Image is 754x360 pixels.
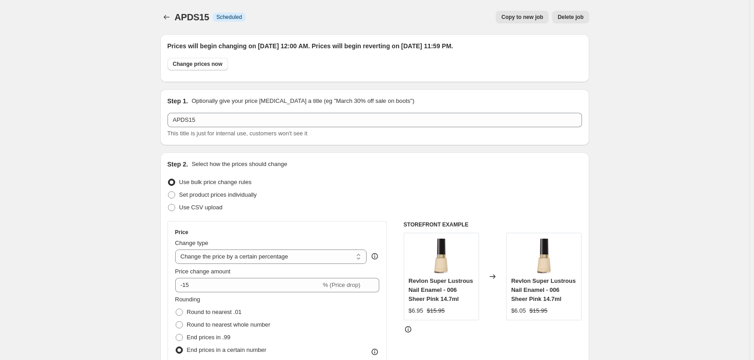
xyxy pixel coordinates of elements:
span: APDS15 [175,12,209,22]
strike: $15.95 [530,306,548,315]
div: $6.95 [409,306,424,315]
div: help [370,252,379,261]
span: This title is just for internal use, customers won't see it [168,130,307,137]
span: Round to nearest .01 [187,309,242,315]
span: Round to nearest whole number [187,321,270,328]
p: Optionally give your price [MEDICAL_DATA] a title (eg "March 30% off sale on boots") [191,97,414,106]
h2: Step 2. [168,160,188,169]
span: Scheduled [216,14,242,21]
h2: Step 1. [168,97,188,106]
img: RevlonSuperLustrousNailEnamel-006SheerPink14.7ml_339668cf-b83c-4224-a7b3-cb5f4ec0ebe9_80x.png [423,238,459,274]
span: Use CSV upload [179,204,223,211]
span: Delete job [558,14,583,21]
h3: Price [175,229,188,236]
h2: Prices will begin changing on [DATE] 12:00 AM. Prices will begin reverting on [DATE] 11:59 PM. [168,42,582,51]
img: RevlonSuperLustrousNailEnamel-006SheerPink14.7ml_339668cf-b83c-4224-a7b3-cb5f4ec0ebe9_80x.png [526,238,562,274]
span: Revlon Super Lustrous Nail Enamel - 006 Sheer Pink 14.7ml [511,277,576,302]
button: Copy to new job [496,11,549,23]
span: Change type [175,240,209,246]
span: Revlon Super Lustrous Nail Enamel - 006 Sheer Pink 14.7ml [409,277,473,302]
p: Select how the prices should change [191,160,287,169]
h6: STOREFRONT EXAMPLE [404,221,582,228]
input: -15 [175,278,321,292]
button: Price change jobs [160,11,173,23]
input: 30% off holiday sale [168,113,582,127]
span: Change prices now [173,60,223,68]
span: % (Price drop) [323,282,360,288]
span: End prices in a certain number [187,346,266,353]
button: Delete job [552,11,589,23]
span: Set product prices individually [179,191,257,198]
span: Price change amount [175,268,231,275]
span: End prices in .99 [187,334,231,341]
span: Use bulk price change rules [179,179,251,185]
span: Rounding [175,296,200,303]
strike: $15.95 [427,306,445,315]
span: Copy to new job [501,14,543,21]
button: Change prices now [168,58,228,70]
div: $6.05 [511,306,526,315]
